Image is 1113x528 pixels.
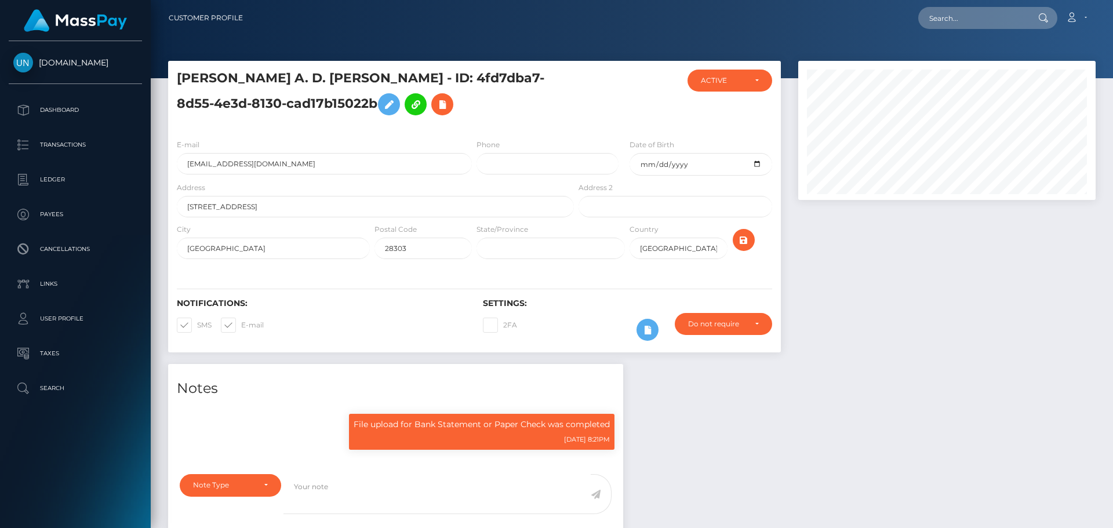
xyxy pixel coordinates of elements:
[177,224,191,235] label: City
[675,313,772,335] button: Do not require
[9,96,142,125] a: Dashboard
[374,224,417,235] label: Postal Code
[9,270,142,298] a: Links
[177,140,199,150] label: E-mail
[630,140,674,150] label: Date of Birth
[564,435,610,443] small: [DATE] 8:21PM
[13,241,137,258] p: Cancellations
[193,480,254,490] div: Note Type
[177,318,212,333] label: SMS
[13,206,137,223] p: Payees
[9,165,142,194] a: Ledger
[9,235,142,264] a: Cancellations
[9,200,142,229] a: Payees
[24,9,127,32] img: MassPay Logo
[483,318,517,333] label: 2FA
[177,70,568,121] h5: [PERSON_NAME] A. D. [PERSON_NAME] - ID: 4fd7dba7-8d55-4e3d-8130-cad17b15022b
[13,53,33,72] img: Unlockt.me
[483,298,772,308] h6: Settings:
[13,101,137,119] p: Dashboard
[9,57,142,68] span: [DOMAIN_NAME]
[9,374,142,403] a: Search
[579,183,613,193] label: Address 2
[701,76,745,85] div: ACTIVE
[13,345,137,362] p: Taxes
[177,298,465,308] h6: Notifications:
[477,140,500,150] label: Phone
[688,70,772,92] button: ACTIVE
[9,130,142,159] a: Transactions
[354,418,610,431] p: File upload for Bank Statement or Paper Check was completed
[177,378,614,399] h4: Notes
[13,310,137,327] p: User Profile
[477,224,528,235] label: State/Province
[180,474,281,496] button: Note Type
[688,319,745,329] div: Do not require
[630,224,659,235] label: Country
[9,339,142,368] a: Taxes
[13,275,137,293] p: Links
[13,380,137,397] p: Search
[9,304,142,333] a: User Profile
[13,136,137,154] p: Transactions
[221,318,264,333] label: E-mail
[177,183,205,193] label: Address
[169,6,243,30] a: Customer Profile
[13,171,137,188] p: Ledger
[918,7,1027,29] input: Search...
